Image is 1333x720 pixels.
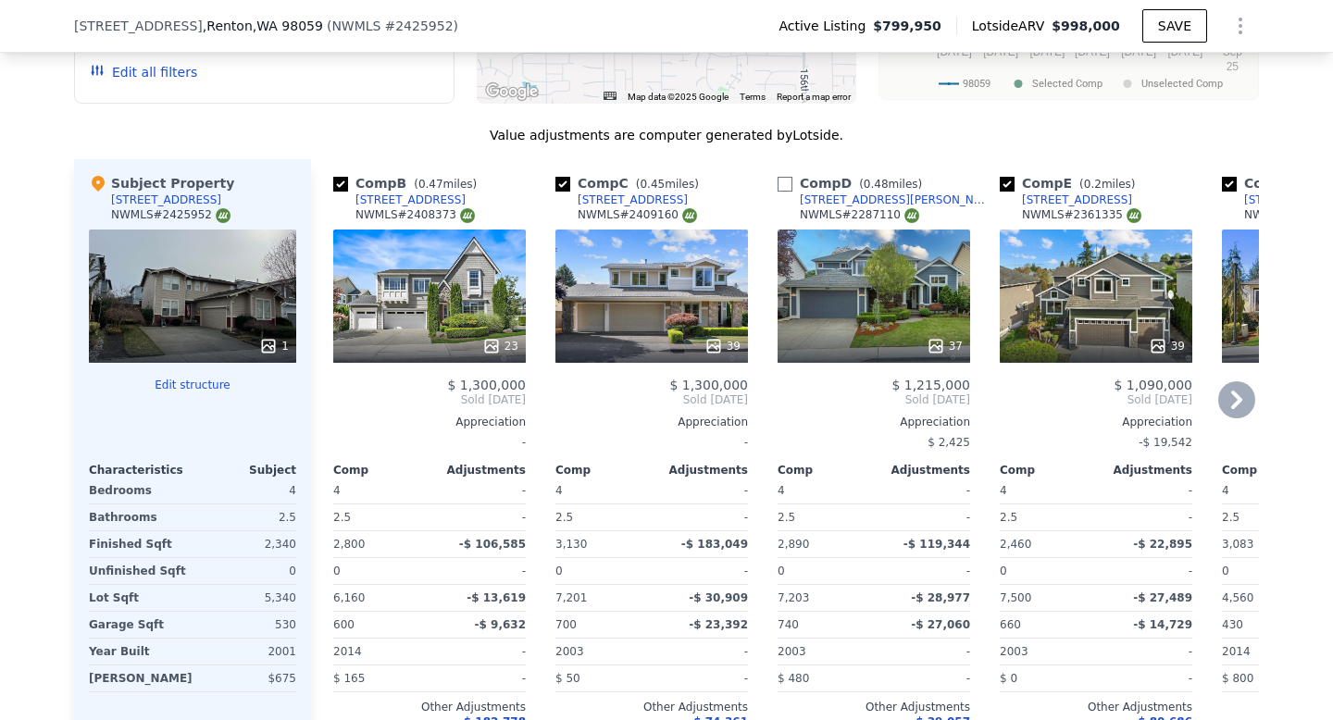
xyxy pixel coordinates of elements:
div: - [1100,639,1192,664]
span: , Renton [203,17,323,35]
span: Sold [DATE] [555,392,748,407]
span: $ 1,090,000 [1114,378,1192,392]
div: - [1100,504,1192,530]
span: 6,160 [333,591,365,604]
div: Comp E [1000,174,1143,192]
div: NWMLS # 2425952 [111,207,230,223]
div: 2003 [555,639,648,664]
div: 2.5 [196,504,296,530]
span: 7,201 [555,591,587,604]
div: 2014 [333,639,426,664]
span: 660 [1000,618,1021,631]
span: 4,560 [1222,591,1253,604]
span: $ 1,300,000 [447,378,526,392]
div: Other Adjustments [778,700,970,714]
div: Comp C [555,174,706,192]
span: -$ 13,619 [467,591,526,604]
span: $ 480 [778,672,809,685]
text: [DATE] [983,45,1018,58]
div: 2003 [1000,639,1092,664]
span: $799,950 [873,17,941,35]
span: -$ 106,585 [459,538,526,551]
span: 2,800 [333,538,365,551]
text: [DATE] [1167,45,1202,58]
div: Comp B [333,174,484,192]
button: Keyboard shortcuts [604,92,617,100]
span: # 2425952 [384,19,453,33]
span: 4 [778,484,785,497]
span: -$ 27,060 [911,618,970,631]
div: 2001 [196,639,296,664]
span: 740 [778,618,799,631]
span: $ 50 [555,672,580,685]
div: 5,340 [196,585,296,611]
span: Lotside ARV [972,17,1052,35]
div: - [878,665,970,691]
button: Edit all filters [90,63,197,81]
span: $ 1,215,000 [891,378,970,392]
span: -$ 23,392 [689,618,748,631]
span: 3,083 [1222,538,1253,551]
div: Subject [193,463,296,478]
div: Lot Sqft [89,585,189,611]
div: Comp [778,463,874,478]
div: NWMLS # 2287110 [800,207,919,223]
div: 4 [196,478,296,503]
div: 2003 [778,639,870,664]
div: 1 [259,337,289,355]
span: $998,000 [1052,19,1120,33]
div: [STREET_ADDRESS] [578,192,688,207]
div: 2.5 [333,504,426,530]
div: 37 [927,337,963,355]
span: -$ 27,489 [1133,591,1192,604]
a: [STREET_ADDRESS] [1000,192,1132,207]
div: Appreciation [778,415,970,429]
span: 0 [1222,565,1229,577]
div: Appreciation [333,415,526,429]
img: NWMLS Logo [904,208,919,223]
div: - [655,639,748,664]
div: Year Built [89,639,189,664]
text: [DATE] [1121,45,1156,58]
span: -$ 28,977 [911,591,970,604]
div: - [433,665,526,691]
a: [STREET_ADDRESS] [555,192,688,207]
text: [DATE] [1030,45,1065,58]
span: 0 [555,565,563,577]
text: 98059 [963,78,990,90]
img: NWMLS Logo [216,208,230,223]
div: 2.5 [1222,504,1314,530]
span: 0 [1000,565,1007,577]
div: - [433,504,526,530]
div: - [655,558,748,584]
div: Comp [1222,463,1318,478]
span: -$ 30,909 [689,591,748,604]
div: 2.5 [555,504,648,530]
div: - [1100,478,1192,503]
div: - [555,429,748,455]
span: 3,130 [555,538,587,551]
div: Finished Sqft [89,531,189,557]
a: Report a map error [777,92,851,102]
span: -$ 22,895 [1133,538,1192,551]
text: Unselected Comp [1141,78,1223,90]
img: NWMLS Logo [682,208,697,223]
span: 7,500 [1000,591,1031,604]
div: 39 [704,337,741,355]
img: NWMLS Logo [460,208,475,223]
div: 2,340 [196,531,296,557]
div: [STREET_ADDRESS] [111,192,221,207]
div: Comp D [778,174,929,192]
div: 530 [196,612,296,638]
span: 0 [333,565,341,577]
div: Adjustments [1096,463,1192,478]
div: - [433,558,526,584]
div: [STREET_ADDRESS] [1022,192,1132,207]
span: 4 [555,484,563,497]
span: 2,460 [1000,538,1031,551]
div: [STREET_ADDRESS][PERSON_NAME] [800,192,992,207]
div: 2.5 [778,504,870,530]
div: - [1100,665,1192,691]
div: Characteristics [89,463,193,478]
span: 4 [1222,484,1229,497]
